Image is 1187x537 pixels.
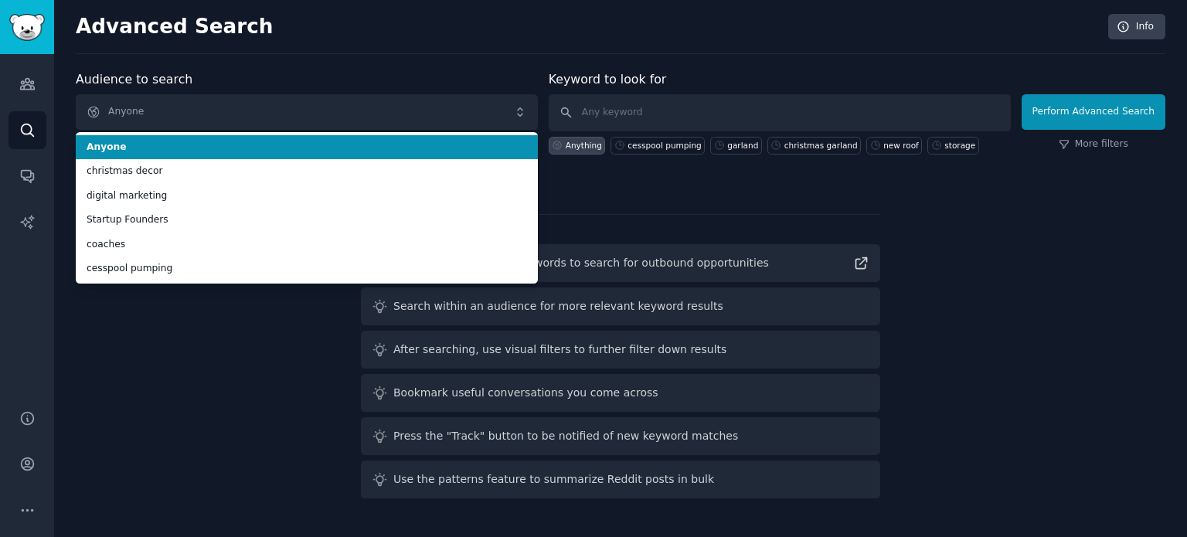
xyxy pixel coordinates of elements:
[76,94,538,130] button: Anyone
[87,213,527,227] span: Startup Founders
[87,189,527,203] span: digital marketing
[393,255,769,271] div: Read guide on helpful keywords to search for outbound opportunities
[393,342,726,358] div: After searching, use visual filters to further filter down results
[566,140,602,151] div: Anything
[393,428,738,444] div: Press the "Track" button to be notified of new keyword matches
[1059,138,1128,151] a: More filters
[549,72,667,87] label: Keyword to look for
[76,15,1100,39] h2: Advanced Search
[727,140,758,151] div: garland
[944,140,975,151] div: storage
[784,140,858,151] div: christmas garland
[76,132,538,284] ul: Anyone
[1108,14,1165,40] a: Info
[76,72,192,87] label: Audience to search
[883,140,919,151] div: new roof
[628,140,701,151] div: cesspool pumping
[87,165,527,178] span: christmas decor
[87,262,527,276] span: cesspool pumping
[87,141,527,155] span: Anyone
[1022,94,1165,130] button: Perform Advanced Search
[393,298,723,314] div: Search within an audience for more relevant keyword results
[393,385,658,401] div: Bookmark useful conversations you come across
[393,471,714,488] div: Use the patterns feature to summarize Reddit posts in bulk
[9,14,45,41] img: GummySearch logo
[87,238,527,252] span: coaches
[549,94,1011,131] input: Any keyword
